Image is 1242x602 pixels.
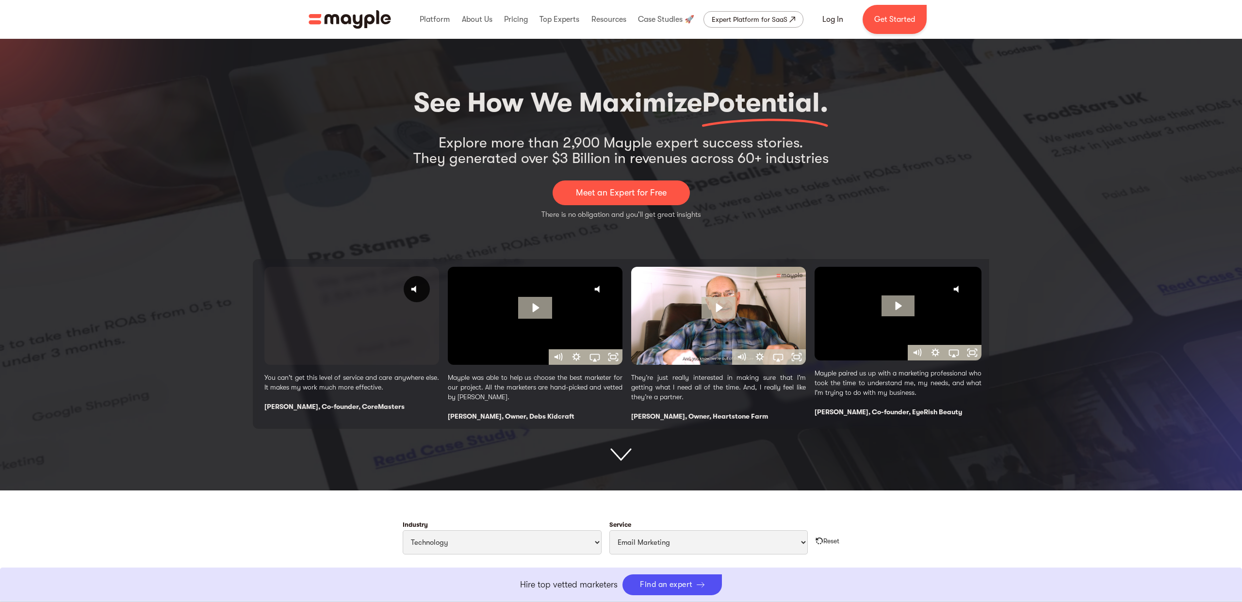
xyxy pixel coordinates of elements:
[816,537,823,545] img: reset all filters
[518,297,552,319] button: Play Video: Debora UHD
[631,373,806,402] p: They’re just really interested in making sure that I’m getting what I need all of the time. And, ...
[863,5,927,34] a: Get Started
[404,276,430,302] button: Click for sound
[309,10,391,29] a: home
[640,580,693,589] div: Find an expert
[520,578,618,591] p: Hire top vetted marketers
[631,267,806,365] img: Video Thumbnail
[963,345,981,360] button: Fullscreen
[945,345,963,360] button: Airplay
[732,349,751,365] button: Mute
[448,267,622,422] div: 2 / 4
[609,521,808,528] label: Service
[787,349,806,365] button: Fullscreen
[414,82,828,123] h2: See How We Maximize
[815,368,981,397] p: Mayple paired us up with a marketing professional who took the time to understand me, my needs, a...
[702,87,828,118] span: Potential.
[882,295,914,316] button: Play Video: Hellen UHD
[712,14,787,25] div: Expert Platform for SaaS
[502,4,530,35] div: Pricing
[815,267,989,417] div: 4 / 4
[769,349,787,365] button: Airplay
[541,209,701,220] p: There is no obligation and you'll get great insights
[703,11,803,28] a: Expert Platform for SaaS
[576,186,667,199] p: Meet an Expert for Free
[567,349,586,365] button: Show settings menu
[946,276,972,302] button: Click for sound
[417,4,452,35] div: Platform
[264,373,439,392] p: You can't get this level of service and care anywhere else. It makes my work much more effective.
[553,180,690,205] a: Meet an Expert for Free
[589,4,629,35] div: Resources
[604,349,622,365] button: Fullscreen
[631,267,806,422] div: 3 / 4
[823,536,839,546] div: Reset
[586,349,604,365] button: Airplay
[448,373,622,402] p: Mayple was able to help us choose the best marketer for our project. All the marketers are hand-p...
[908,345,926,360] button: Mute
[264,402,439,411] div: [PERSON_NAME], Co-founder, CoreMasters
[702,297,735,319] button: Play Video: 8
[459,4,495,35] div: About Us
[587,276,613,302] button: Click for sound
[403,521,602,528] label: Industry
[811,8,855,31] a: Log In
[815,407,981,417] div: [PERSON_NAME], Co-founder, EyeRish Beauty
[309,10,391,29] img: Mayple logo
[631,411,806,421] div: [PERSON_NAME], Owner, Heartstone Farm
[413,135,829,166] div: Explore more than 2,900 Mayple expert success stories. They generated over $3 Billion in revenues...
[289,514,953,562] form: Filter Cases Form
[264,267,439,412] div: 1 / 4
[549,349,567,365] button: Mute
[751,349,769,365] button: Show settings menu
[537,4,582,35] div: Top Experts
[926,345,945,360] button: Show settings menu
[448,411,622,421] div: [PERSON_NAME], Owner, Debs Kidcraft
